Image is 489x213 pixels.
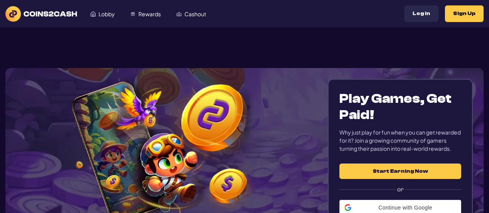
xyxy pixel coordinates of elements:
button: Sign Up [445,5,484,22]
span: Rewards [138,11,161,17]
span: Lobby [99,11,115,17]
img: Cashout [176,11,182,17]
img: Rewards [130,11,136,17]
button: Start Earning Now [339,164,461,179]
button: Log In [404,5,438,22]
img: logo text [5,6,77,22]
span: Continue with Google [354,204,456,211]
a: Cashout [169,7,214,21]
div: Why just play for fun when you can get rewarded for it? Join a growing community of gamers turnin... [339,128,461,153]
a: Lobby [83,7,123,21]
span: Cashout [184,11,206,17]
h1: Play Games, Get Paid! [339,90,461,123]
img: Lobby [90,11,96,17]
label: or [339,179,461,200]
a: Rewards [123,7,169,21]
